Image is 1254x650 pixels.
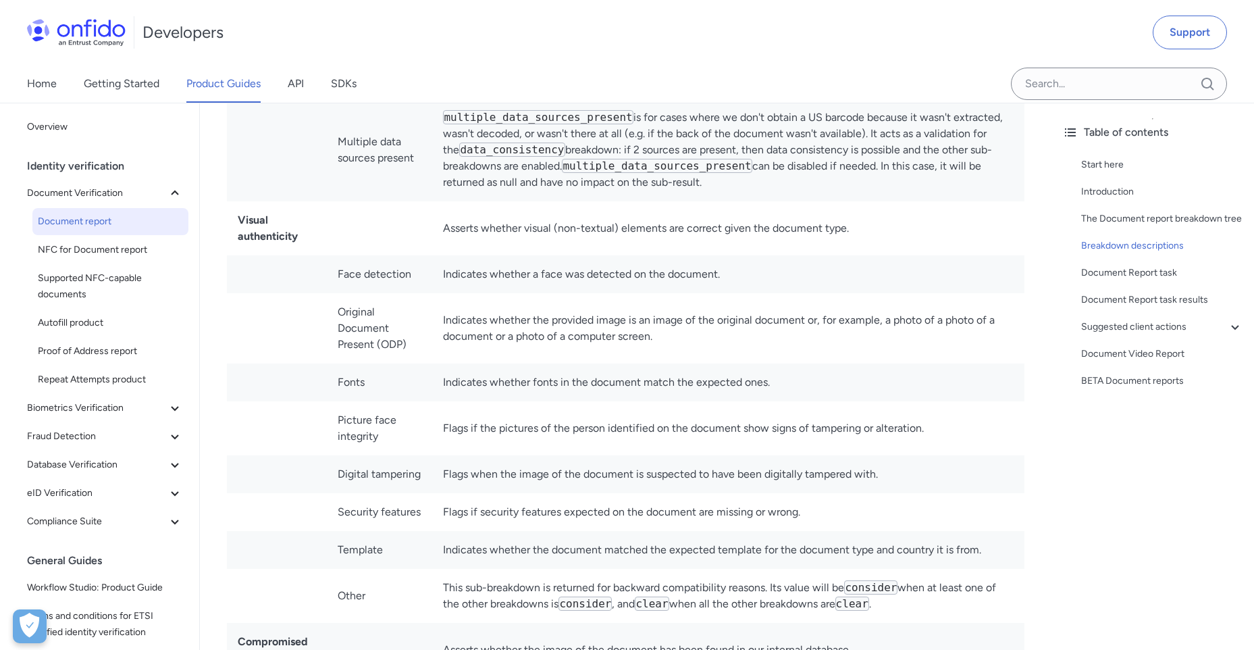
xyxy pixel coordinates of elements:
[38,214,183,230] span: Document report
[27,65,57,103] a: Home
[38,242,183,258] span: NFC for Document report
[331,65,357,103] a: SDKs
[84,65,159,103] a: Getting Started
[432,201,1024,255] td: Asserts whether visual (non-textual) elements are correct given the document type.
[327,569,433,623] td: Other
[22,574,188,601] a: Workflow Studio: Product Guide
[13,609,47,643] div: Cookie Preferences
[27,608,183,641] span: Terms and conditions for ETSI certified identity verification
[22,180,188,207] button: Document Verification
[327,531,433,569] td: Template
[22,114,188,141] a: Overview
[1081,373,1243,389] a: BETA Document reports
[1081,346,1243,362] a: Document Video Report
[558,597,612,611] code: consider
[432,99,1024,201] td: is for cases where we don't obtain a US barcode because it wasn't extracted, wasn't decoded, or w...
[1081,157,1243,173] a: Start here
[27,547,194,574] div: General Guides
[27,400,167,416] span: Biometrics Verification
[443,110,633,124] code: multiple_data_sources_present
[32,236,188,264] a: NFC for Document report
[38,270,183,303] span: Supported NFC-capable documents
[238,214,298,243] strong: Visual authenticity
[288,65,304,103] a: API
[1081,319,1243,335] a: Suggested client actions
[27,514,167,530] span: Compliance Suite
[635,597,669,611] code: clear
[27,185,167,201] span: Document Verification
[1011,68,1227,100] input: Onfido search input field
[27,485,167,501] span: eID Verification
[432,255,1024,293] td: Indicates whether a face was detected on the document.
[432,531,1024,569] td: Indicates whether the document matched the expected template for the document type and country it...
[1081,265,1243,281] a: Document Report task
[22,508,188,535] button: Compliance Suite
[327,293,433,364] td: Original Document Present (ODP)
[432,364,1024,401] td: Indicates whether fonts in the document match the expected ones.
[432,293,1024,364] td: Indicates whether the provided image is an image of the original document or, for example, a phot...
[327,401,433,455] td: Picture face integrity
[22,395,188,422] button: Biometrics Verification
[38,343,183,359] span: Proof of Address report
[1153,16,1227,49] a: Support
[432,455,1024,493] td: Flags when the image of the document is suspected to have been digitally tampered with.
[432,493,1024,531] td: Flags if security features expected on the document are missing or wrong.
[459,143,565,157] code: data_consistency
[327,455,433,493] td: Digital tampering
[27,153,194,180] div: Identity verification
[27,119,183,135] span: Overview
[27,457,167,473] span: Database Verification
[327,99,433,201] td: Multiple data sources present
[1081,184,1243,200] a: Introduction
[32,338,188,365] a: Proof of Address report
[432,401,1024,455] td: Flags if the pictures of the person identified on the document show signs of tampering or alterat...
[186,65,261,103] a: Product Guides
[142,22,224,43] h1: Developers
[327,493,433,531] td: Security features
[1081,211,1243,227] a: The Document report breakdown tree
[835,597,869,611] code: clear
[27,580,183,596] span: Workflow Studio: Product Guide
[32,265,188,308] a: Supported NFC-capable documents
[844,580,897,595] code: consider
[327,255,433,293] td: Face detection
[1062,124,1243,141] div: Table of contents
[32,309,188,336] a: Autofill product
[27,428,167,445] span: Fraud Detection
[22,423,188,450] button: Fraud Detection
[562,159,752,173] code: multiple_data_sources_present
[32,366,188,393] a: Repeat Attempts product
[13,609,47,643] button: Open Preferences
[38,372,183,388] span: Repeat Attempts product
[27,19,126,46] img: Onfido Logo
[32,208,188,235] a: Document report
[1081,292,1243,308] a: Document Report task results
[327,364,433,401] td: Fonts
[22,603,188,646] a: Terms and conditions for ETSI certified identity verification
[1081,238,1243,254] a: Breakdown descriptions
[432,569,1024,623] td: This sub-breakdown is returned for backward compatibility reasons. Its value will be when at leas...
[22,451,188,478] button: Database Verification
[38,315,183,331] span: Autofill product
[22,480,188,507] button: eID Verification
